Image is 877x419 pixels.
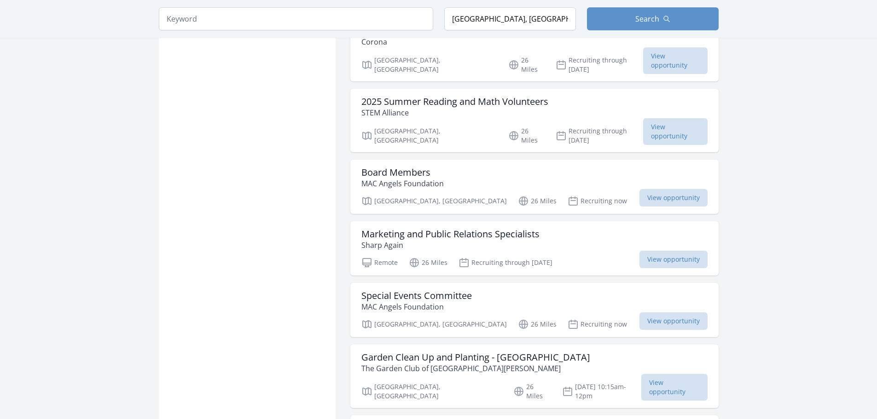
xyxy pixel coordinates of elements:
p: 26 Miles [518,319,557,330]
p: Recruiting now [568,195,627,207]
p: [GEOGRAPHIC_DATA], [GEOGRAPHIC_DATA] [361,126,498,145]
p: [GEOGRAPHIC_DATA], [GEOGRAPHIC_DATA] [361,382,503,401]
p: Recruiting through [DATE] [459,257,552,268]
p: Remote [361,257,398,268]
h3: Board Members [361,167,444,178]
p: Recruiting through [DATE] [556,126,644,145]
p: 26 Miles [508,56,545,74]
p: Recruiting now [568,319,627,330]
span: Search [635,13,659,24]
p: 26 Miles [518,195,557,207]
p: The Garden Club of [GEOGRAPHIC_DATA][PERSON_NAME] [361,363,590,374]
p: Corona [361,36,608,47]
p: [GEOGRAPHIC_DATA], [GEOGRAPHIC_DATA] [361,195,507,207]
button: Search [587,7,719,30]
span: View opportunity [639,312,708,330]
a: Garden Clean Up and Planting - [GEOGRAPHIC_DATA] The Garden Club of [GEOGRAPHIC_DATA][PERSON_NAME... [350,344,719,408]
h3: Marketing and Public Relations Specialists [361,229,540,240]
p: MAC Angels Foundation [361,178,444,189]
p: 26 Miles [409,257,447,268]
p: Sharp Again [361,240,540,251]
span: View opportunity [639,189,708,207]
h3: Garden Clean Up and Planting - [GEOGRAPHIC_DATA] [361,352,590,363]
a: Summer Reading Assistant at [GEOGRAPHIC_DATA] (QPL) Corona [GEOGRAPHIC_DATA], [GEOGRAPHIC_DATA] 2... [350,18,719,81]
input: Location [444,7,576,30]
a: 2025 Summer Reading and Math Volunteers STEM Alliance [GEOGRAPHIC_DATA], [GEOGRAPHIC_DATA] 26 Mil... [350,89,719,152]
a: Special Events Committee MAC Angels Foundation [GEOGRAPHIC_DATA], [GEOGRAPHIC_DATA] 26 Miles Recr... [350,283,719,337]
input: Keyword [159,7,433,30]
p: MAC Angels Foundation [361,301,472,312]
a: Board Members MAC Angels Foundation [GEOGRAPHIC_DATA], [GEOGRAPHIC_DATA] 26 Miles Recruiting now ... [350,160,719,214]
p: 26 Miles [508,126,545,145]
p: Recruiting through [DATE] [556,56,644,74]
p: [GEOGRAPHIC_DATA], [GEOGRAPHIC_DATA] [361,319,507,330]
p: 26 Miles [513,382,551,401]
span: View opportunity [643,47,707,74]
p: [DATE] 10:15am-12pm [562,382,641,401]
span: View opportunity [641,374,708,401]
span: View opportunity [643,118,707,145]
h3: Special Events Committee [361,290,472,301]
p: STEM Alliance [361,107,548,118]
p: [GEOGRAPHIC_DATA], [GEOGRAPHIC_DATA] [361,56,498,74]
h3: 2025 Summer Reading and Math Volunteers [361,96,548,107]
a: Marketing and Public Relations Specialists Sharp Again Remote 26 Miles Recruiting through [DATE] ... [350,221,719,276]
span: View opportunity [639,251,708,268]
